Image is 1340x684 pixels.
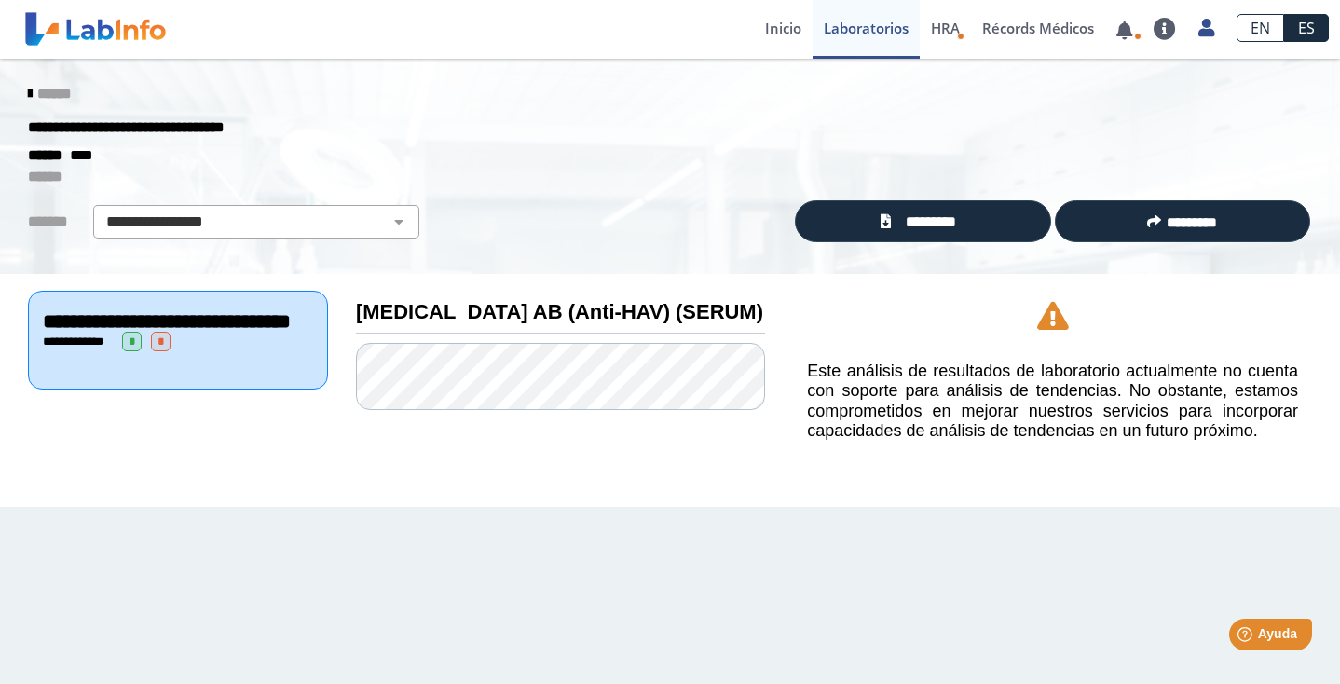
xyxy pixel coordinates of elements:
[1237,14,1284,42] a: EN
[1174,611,1319,663] iframe: Help widget launcher
[931,19,960,37] span: HRA
[807,362,1298,442] h5: Este análisis de resultados de laboratorio actualmente no cuenta con soporte para análisis de ten...
[1284,14,1329,42] a: ES
[356,300,763,323] b: [MEDICAL_DATA] AB (Anti-HAV) (SERUM)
